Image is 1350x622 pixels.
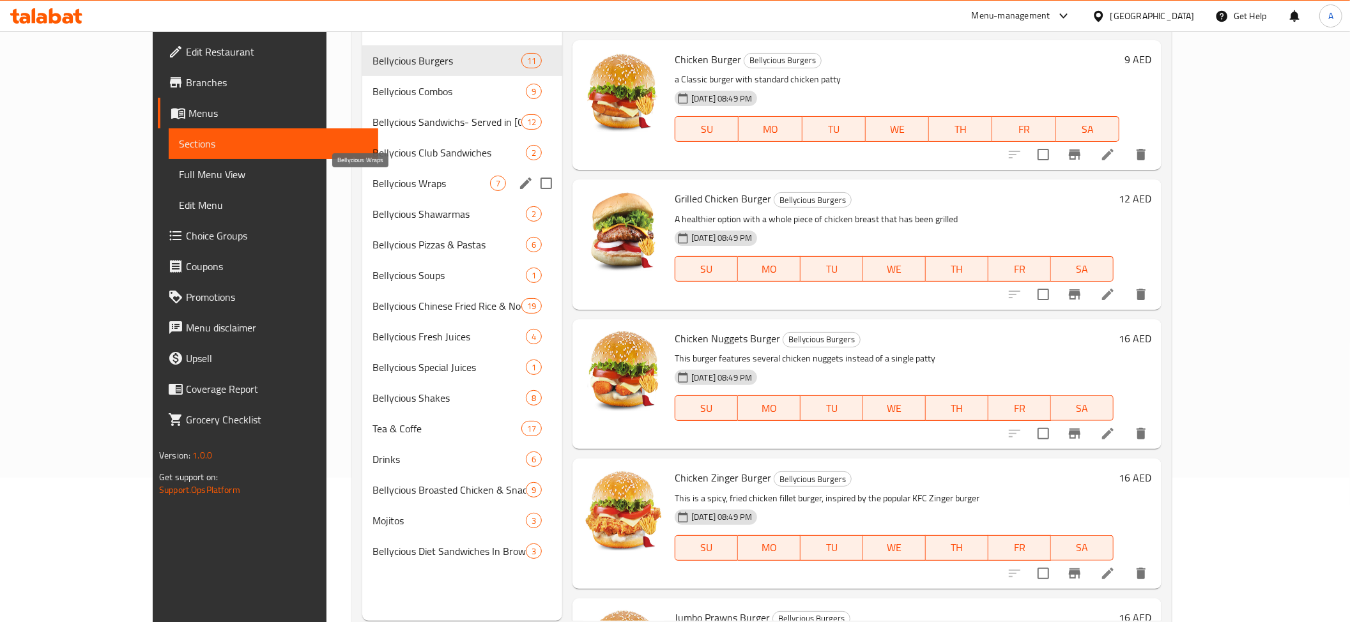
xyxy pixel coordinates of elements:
div: Bellycious Wraps7edit [362,168,562,199]
span: Bellycious Combos [372,84,526,99]
div: items [521,114,542,130]
a: Choice Groups [158,220,378,251]
div: items [526,390,542,406]
p: a Classic burger with standard chicken patty [675,72,1119,87]
button: WE [866,116,929,142]
button: TH [926,395,988,421]
span: Menus [188,105,368,121]
a: Sections [169,128,378,159]
h6: 16 AED [1119,469,1151,487]
button: delete [1126,139,1156,170]
span: [DATE] 08:49 PM [686,93,757,105]
span: SA [1056,399,1108,418]
span: MO [744,120,797,139]
a: Grocery Checklist [158,404,378,435]
div: Bellycious Fresh Juices4 [362,321,562,352]
div: items [526,206,542,222]
button: TU [801,256,863,282]
button: WE [863,535,926,561]
span: 2 [526,147,541,159]
span: Upsell [186,351,368,366]
span: Grocery Checklist [186,412,368,427]
div: Drinks [372,451,526,467]
span: [DATE] 08:49 PM [686,511,757,523]
a: Menus [158,98,378,128]
a: Coupons [158,251,378,282]
span: Coverage Report [186,381,368,397]
span: Select to update [1030,560,1057,587]
button: delete [1126,558,1156,589]
button: WE [863,395,926,421]
span: FR [993,538,1046,557]
button: TU [801,395,863,421]
span: TH [931,538,983,557]
button: SA [1051,256,1114,282]
span: FR [993,260,1046,278]
button: SU [675,116,739,142]
span: TU [806,538,858,557]
span: Sections [179,136,368,151]
button: SU [675,395,738,421]
button: Branch-specific-item [1059,418,1090,449]
span: Bellycious Burgers [372,53,521,68]
span: 19 [522,300,541,312]
button: FR [988,256,1051,282]
span: Bellycious Shakes [372,390,526,406]
div: Bellycious Burgers [744,53,822,68]
div: items [490,176,506,191]
img: Chicken Zinger Burger [583,469,664,550]
div: Bellycious Combos9 [362,76,562,107]
span: Bellycious Burgers [744,53,821,68]
div: Bellycious Pizzas & Pastas6 [362,229,562,260]
span: FR [997,120,1050,139]
span: 1 [526,269,541,282]
span: Bellycious Club Sandwiches [372,145,526,160]
div: Tea & Coffe17 [362,413,562,444]
nav: Menu sections [362,40,562,572]
span: 9 [526,484,541,496]
p: This is a spicy, fried chicken fillet burger, inspired by the popular KFC Zinger burger [675,490,1114,506]
div: items [521,421,542,436]
span: TH [931,260,983,278]
div: Bellycious Burgers [783,332,861,347]
div: Bellycious Special Juices [372,360,526,375]
div: Bellycious Soups1 [362,260,562,291]
span: Select to update [1030,420,1057,447]
a: Branches [158,67,378,98]
div: Bellycious Broasted Chicken & Snacks [372,482,526,497]
img: Chicken Nuggets Burger [583,330,664,411]
div: Bellycious Burgers [774,192,852,208]
div: Bellycious Fresh Juices [372,329,526,344]
span: Menu disclaimer [186,320,368,335]
div: Drinks6 [362,444,562,474]
div: Bellycious Shawarmas2 [362,199,562,229]
div: items [526,360,542,375]
div: Bellycious Club Sandwiches2 [362,137,562,168]
span: Grilled Chicken Burger [675,189,771,208]
span: Chicken Burger [675,50,741,69]
a: Full Menu View [169,159,378,190]
button: FR [988,535,1051,561]
div: [GEOGRAPHIC_DATA] [1110,9,1195,23]
button: TH [926,256,988,282]
span: Mojitos [372,513,526,528]
button: MO [738,395,801,421]
span: MO [743,538,795,557]
div: items [526,329,542,344]
div: items [526,543,542,559]
span: Full Menu View [179,167,368,182]
button: Branch-specific-item [1059,279,1090,310]
span: SA [1061,120,1114,139]
span: 6 [526,239,541,251]
p: A healthier option with a whole piece of chicken breast that has been grilled [675,211,1114,227]
span: TH [931,399,983,418]
a: Support.OpsPlatform [159,482,240,498]
span: 7 [491,178,505,190]
button: TH [926,535,988,561]
button: MO [738,256,801,282]
div: Bellycious Burgers11 [362,45,562,76]
span: Edit Restaurant [186,44,368,59]
span: Tea & Coffe [372,421,521,436]
button: delete [1126,279,1156,310]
